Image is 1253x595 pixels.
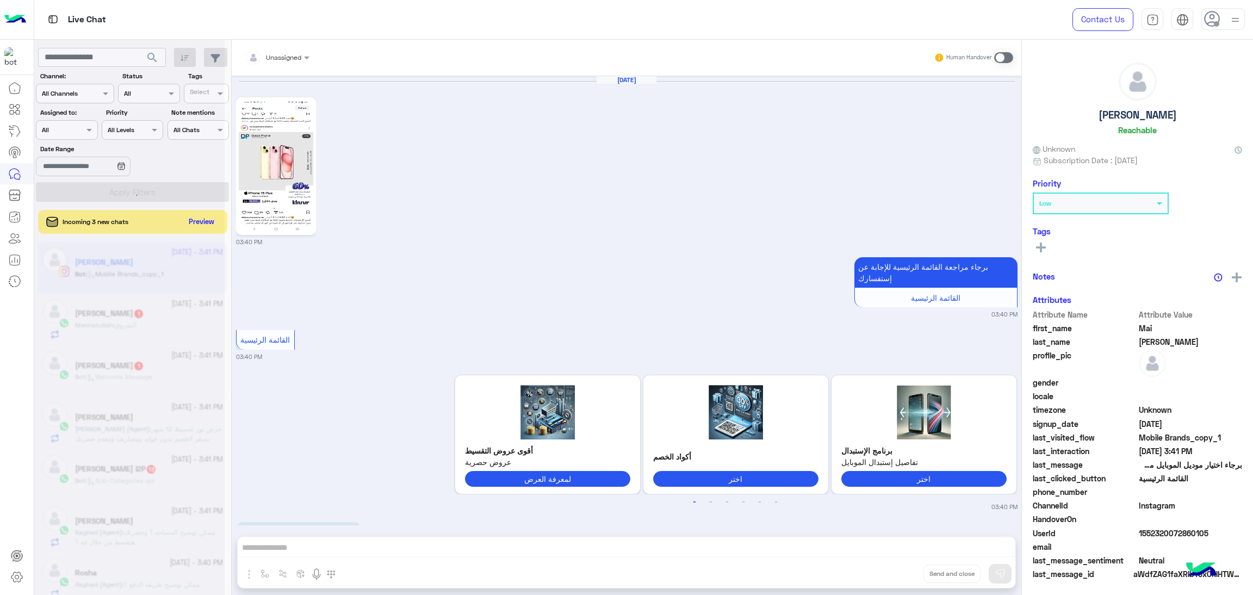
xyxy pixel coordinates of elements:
span: عروض حصرية [465,456,630,468]
span: Mobile Brands_copy_1 [1139,432,1243,443]
span: Attribute Value [1139,309,1243,320]
h6: Attributes [1033,295,1071,305]
img: tab [1146,14,1159,26]
h5: [PERSON_NAME] [1099,109,1177,121]
img: profile [1229,13,1242,27]
span: profile_pic [1033,350,1137,375]
button: 6 of 3 [771,497,781,508]
span: القائمة الرئيسية [1139,473,1243,484]
span: القائمة الرئيسية [240,335,290,344]
small: 03:40 PM [991,310,1018,319]
a: Contact Us [1072,8,1133,31]
span: تفاصيل إستبدال الموبايل [841,456,1007,468]
img: tab [1176,14,1189,26]
button: لمعرفة العرض [465,471,630,487]
img: tab [46,13,60,26]
img: 2KfYs9iq2KjYr9in2YQucG5n.png [841,385,1007,439]
span: null [1139,541,1243,553]
span: Unknown [1139,404,1243,416]
h6: [DATE] [597,76,656,84]
img: notes [1214,273,1223,282]
span: null [1139,513,1243,525]
button: 2 of 3 [705,497,716,508]
span: null [1139,486,1243,498]
span: locale [1033,391,1137,402]
img: hulul-logo.png [1182,551,1220,590]
p: 19/9/2025, 3:41 PM [236,522,361,541]
img: defaultAdmin.png [1119,63,1156,100]
button: اختر [653,471,818,487]
button: 3 of 3 [722,497,733,508]
img: 2K7YtdmFLnBuZw%3D%3D.png [653,385,818,439]
small: 03:40 PM [236,352,262,361]
span: email [1033,541,1137,553]
span: Unknown [1033,143,1075,154]
span: last_message [1033,459,1137,470]
span: phone_number [1033,486,1137,498]
span: Attribute Name [1033,309,1137,320]
span: null [1139,377,1243,388]
div: Select [188,87,209,100]
span: 2025-09-19T12:41:44.363Z [1139,445,1243,457]
span: برجاء اختيار موديل الموبايل من القائمة التالية لمعرفة التفاصيل الخاصة به [1139,459,1243,470]
span: Unassigned [266,53,301,61]
small: 03:40 PM [991,503,1018,511]
div: loading... [120,185,139,204]
span: last_name [1033,336,1137,348]
img: add [1232,272,1242,282]
small: 03:40 PM [236,238,262,246]
span: Mai [1139,323,1243,334]
span: 8 [1139,500,1243,511]
span: last_visited_flow [1033,432,1137,443]
span: القائمة الرئيسية [911,293,960,302]
button: اختر [841,471,1007,487]
button: 5 of 3 [754,497,765,508]
span: first_name [1033,323,1137,334]
span: 2025-09-19T12:40:55.996Z [1139,418,1243,430]
span: Subscription Date : [DATE] [1044,154,1138,166]
span: last_clicked_button [1033,473,1137,484]
p: أكواد الخصم [653,451,818,462]
h6: Tags [1033,226,1242,236]
h6: Priority [1033,178,1061,188]
button: 1 of 3 [689,497,700,508]
span: gender [1033,377,1137,388]
span: ChannelId [1033,500,1137,511]
span: null [1139,391,1243,402]
img: Logo [4,8,26,31]
span: UserId [1033,528,1137,539]
p: برنامج الإستبدال [841,445,1007,456]
h6: Notes [1033,271,1055,281]
small: Human Handover [946,53,992,62]
button: Send and close [923,565,981,583]
span: last_message_id [1033,568,1131,580]
h6: Reachable [1118,125,1157,135]
span: HandoverOn [1033,513,1137,525]
span: 1552320072860105 [1139,528,1243,539]
a: tab [1142,8,1163,31]
img: defaultAdmin.png [1139,350,1166,377]
span: Omar [1139,336,1243,348]
span: last_message_sentiment [1033,555,1137,566]
button: 4 of 3 [738,497,749,508]
b: Low [1039,199,1051,207]
span: last_interaction [1033,445,1137,457]
img: 1403182699927242 [4,47,24,67]
p: 19/9/2025, 3:40 PM [854,257,1018,288]
p: Live Chat [68,13,106,27]
img: 2KrZgtiz2YrYtyAyLnBuZw%3D%3D.png [465,385,630,439]
span: 0 [1139,555,1243,566]
span: timezone [1033,404,1137,416]
p: أقوى عروض التقسيط [465,445,630,456]
span: aWdfZAG1faXRlbToxOklHTWVzc2FnZAUlEOjE3ODQxNDAyOTk5OTYyMzI5OjM0MDI4MjM2Njg0MTcxMDMwMTI0NDI2MDAyNzA... [1133,568,1242,580]
span: signup_date [1033,418,1137,430]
